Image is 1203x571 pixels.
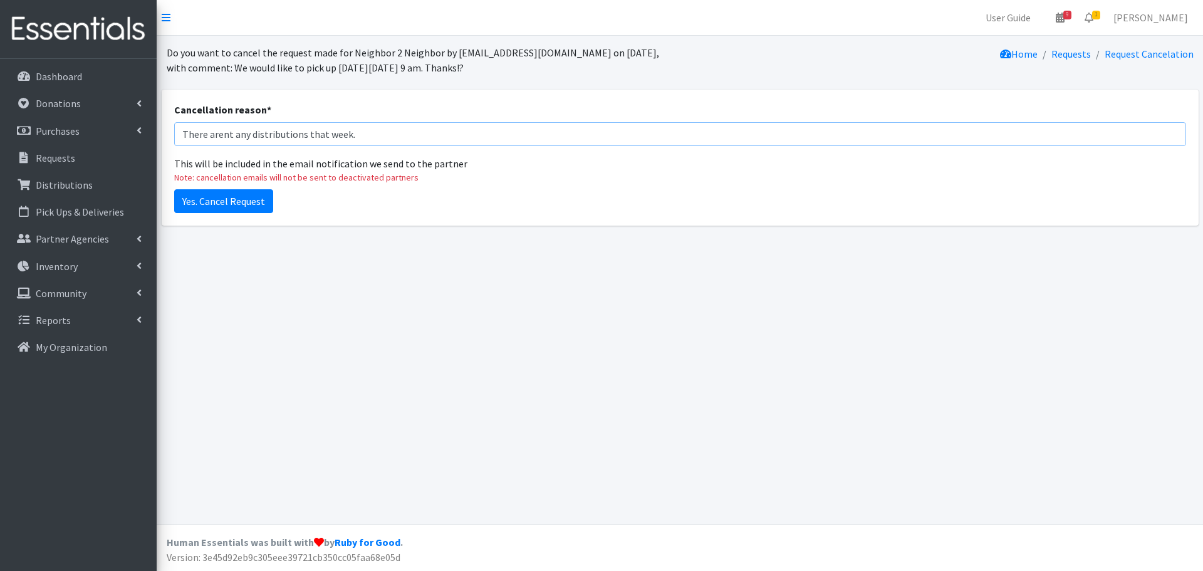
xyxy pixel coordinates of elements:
a: Requests [1051,48,1091,60]
div: This will be included in the email notification we send to the partner [174,156,1186,171]
a: 1 [1075,5,1103,30]
span: Do you want to cancel the request made for Neighbor 2 Neighbor by [EMAIL_ADDRESS][DOMAIN_NAME] on... [167,46,659,74]
p: My Organization [36,341,107,354]
p: Purchases [36,125,80,137]
p: Community [36,287,86,300]
label: Cancellation reason [174,102,271,117]
strong: Human Essentials was built with by . [167,536,403,548]
a: Home [1000,48,1038,60]
a: Request Cancelation [1105,48,1194,60]
input: Yes. Cancel Request [174,189,273,213]
a: My Organization [5,335,152,360]
p: Distributions [36,179,93,191]
a: Distributions [5,172,152,197]
a: Reports [5,308,152,333]
a: [PERSON_NAME] [1103,5,1198,30]
img: HumanEssentials [5,8,152,50]
p: Donations [36,97,81,110]
span: 1 [1092,11,1100,19]
a: Inventory [5,254,152,279]
p: Partner Agencies [36,233,109,245]
p: Inventory [36,260,78,273]
a: Donations [5,91,152,116]
p: Requests [36,152,75,164]
a: Ruby for Good [335,536,400,548]
abbr: required [267,103,271,116]
p: Reports [36,314,71,327]
p: Pick Ups & Deliveries [36,206,124,218]
a: Partner Agencies [5,226,152,251]
a: Purchases [5,118,152,144]
a: Dashboard [5,64,152,89]
a: Pick Ups & Deliveries [5,199,152,224]
a: 9 [1046,5,1075,30]
span: 9 [1063,11,1071,19]
span: Version: 3e45d92eb9c305eee39721cb350cc05faa68e05d [167,551,400,563]
a: Community [5,281,152,306]
a: Requests [5,145,152,170]
div: Note: cancellation emails will not be sent to deactivated partners [174,171,1186,184]
p: Dashboard [36,70,82,83]
a: User Guide [976,5,1041,30]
